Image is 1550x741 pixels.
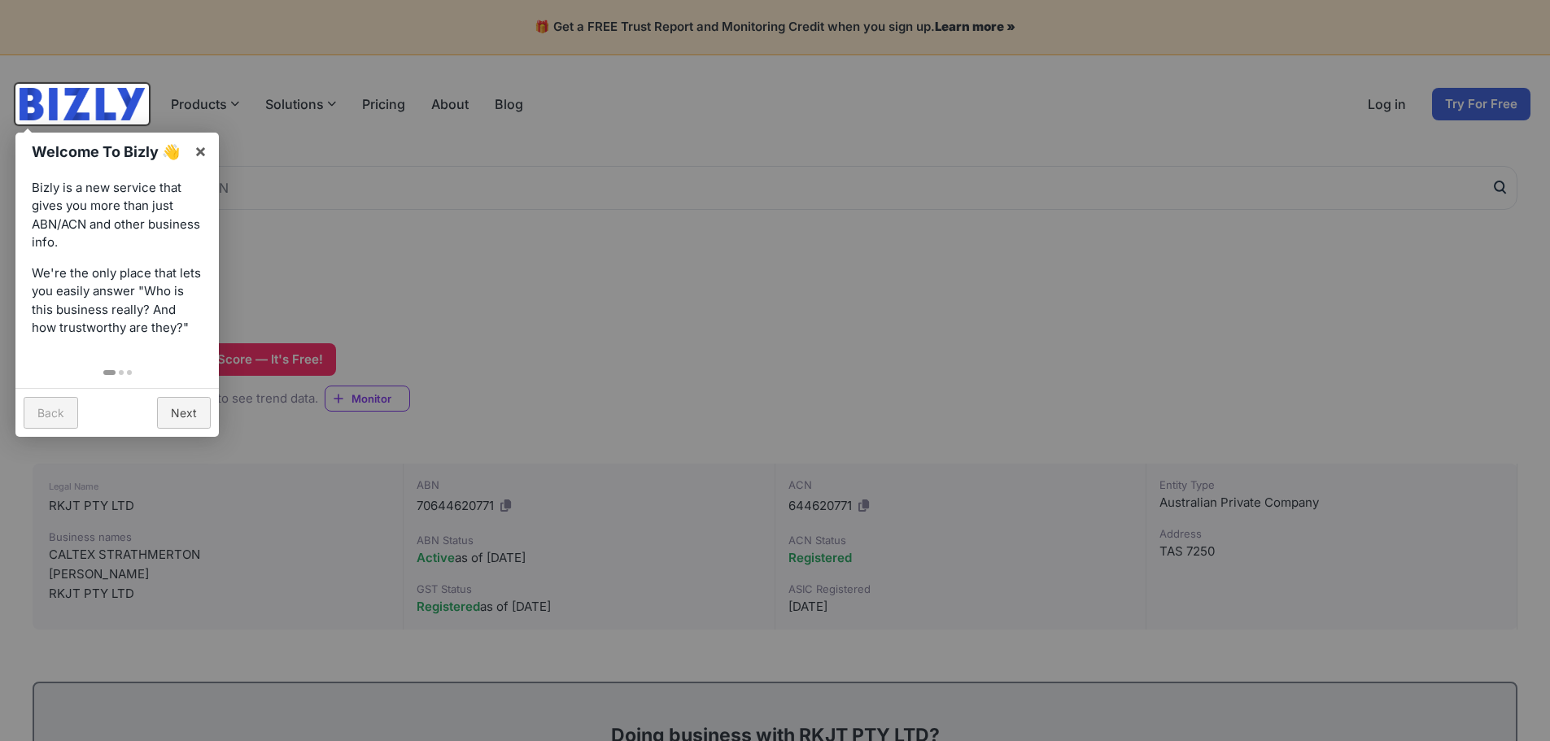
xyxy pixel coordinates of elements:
[32,141,186,163] h1: Welcome To Bizly 👋
[182,133,219,169] a: ×
[32,264,203,338] p: We're the only place that lets you easily answer "Who is this business really? And how trustworth...
[157,397,211,429] a: Next
[32,179,203,252] p: Bizly is a new service that gives you more than just ABN/ACN and other business info.
[24,397,78,429] a: Back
